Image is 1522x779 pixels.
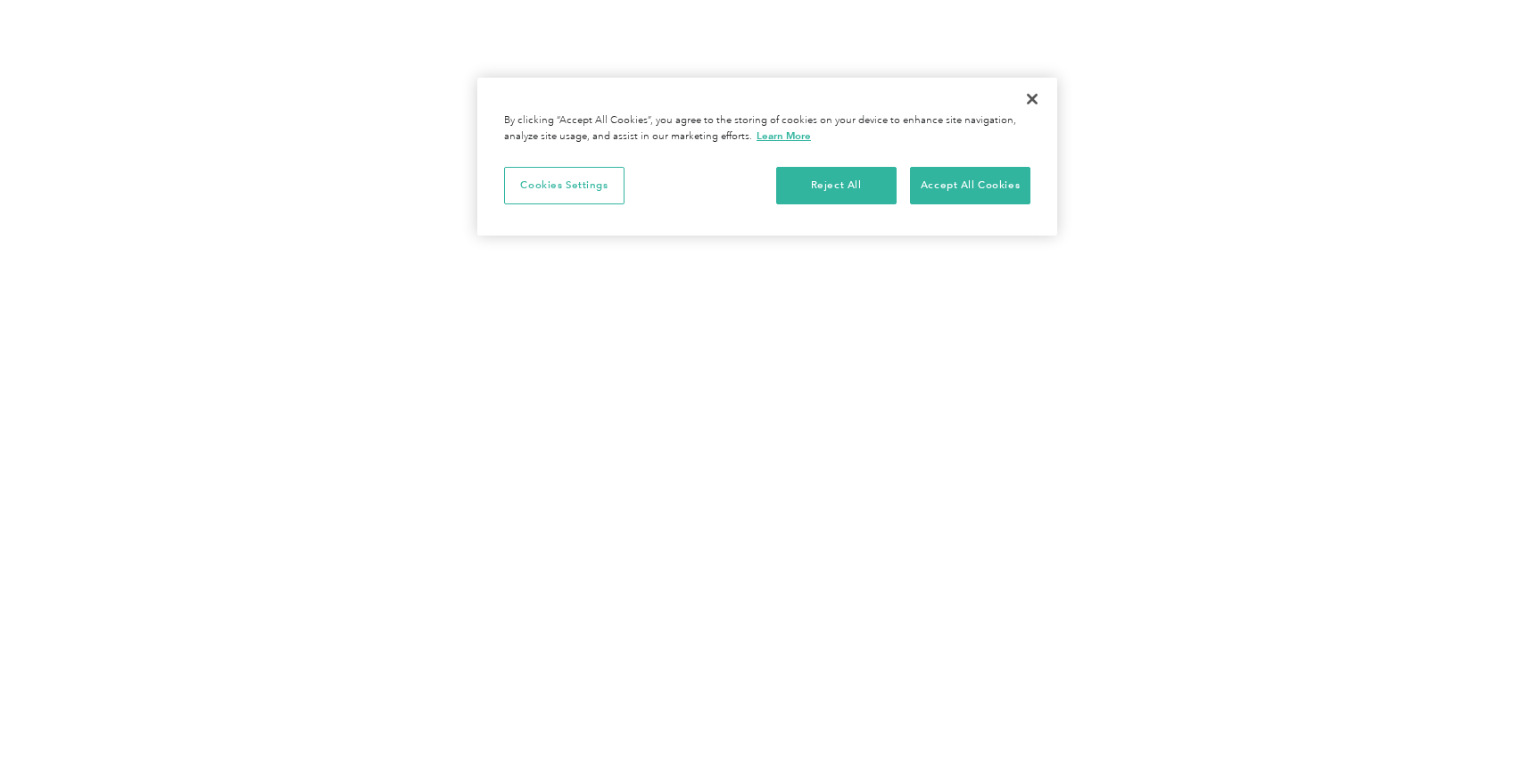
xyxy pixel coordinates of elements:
[477,78,1057,236] div: Privacy
[910,167,1030,204] button: Accept All Cookies
[477,78,1057,236] div: Cookie banner
[504,167,625,204] button: Cookies Settings
[1013,79,1052,119] button: Close
[504,113,1030,145] div: By clicking “Accept All Cookies”, you agree to the storing of cookies on your device to enhance s...
[776,167,897,204] button: Reject All
[757,129,811,142] a: More information about your privacy, opens in a new tab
